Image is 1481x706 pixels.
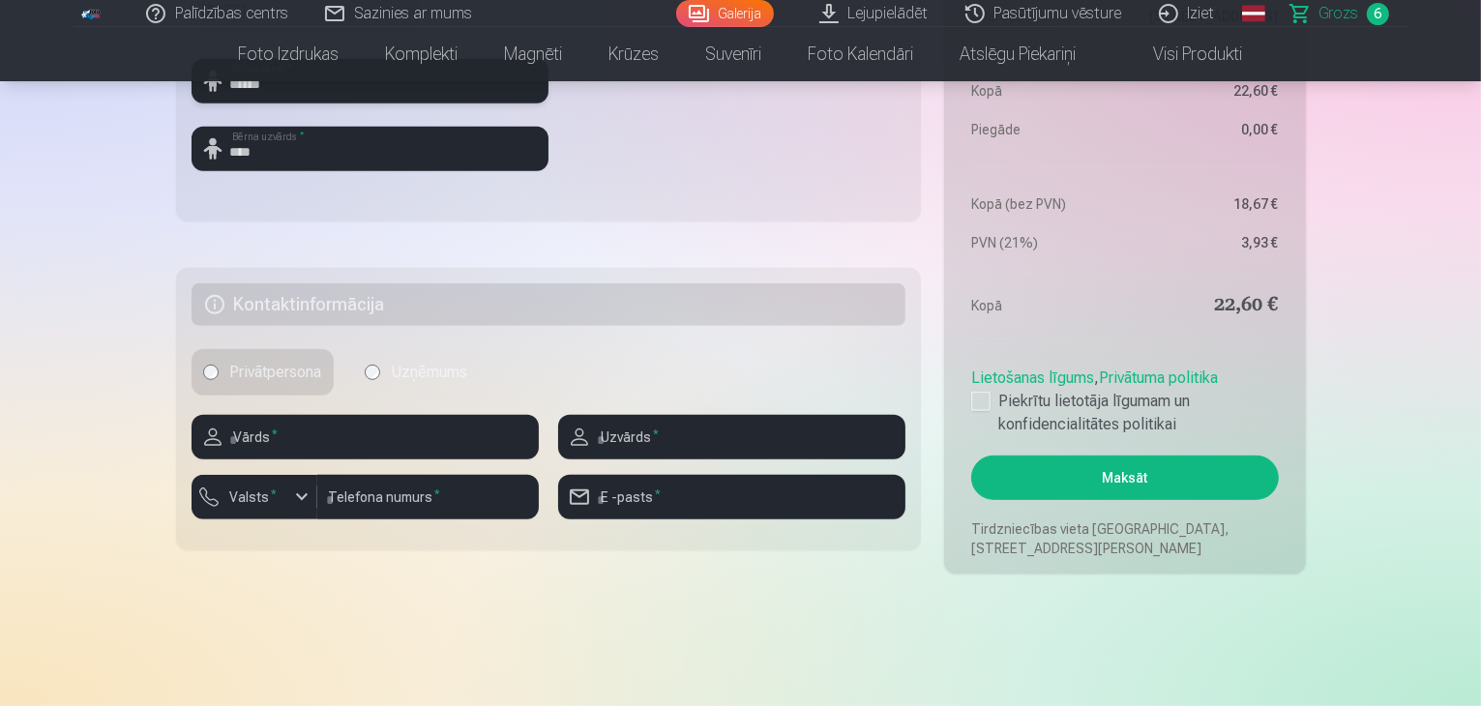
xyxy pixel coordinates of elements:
input: Privātpersona [203,365,219,380]
span: 6 [1367,3,1389,25]
p: Tirdzniecības vieta [GEOGRAPHIC_DATA], [STREET_ADDRESS][PERSON_NAME] [971,519,1278,558]
a: Privātuma politika [1099,368,1218,387]
dd: 22,60 € [1135,292,1279,319]
dt: PVN (21%) [971,233,1115,252]
a: Komplekti [363,27,482,81]
a: Suvenīri [683,27,785,81]
dd: 3,93 € [1135,233,1279,252]
div: , [971,359,1278,436]
h5: Kontaktinformācija [192,283,906,326]
dd: 0,00 € [1135,120,1279,139]
dt: Kopā [971,81,1115,101]
dt: Kopā (bez PVN) [971,194,1115,214]
a: Lietošanas līgums [971,368,1094,387]
a: Magnēti [482,27,586,81]
button: Maksāt [971,456,1278,500]
label: Uzņēmums [353,349,480,396]
label: Privātpersona [192,349,334,396]
dt: Kopā [971,292,1115,319]
input: Uzņēmums [365,365,380,380]
button: Valsts* [192,475,317,519]
a: Visi produkti [1100,27,1266,81]
dd: 18,67 € [1135,194,1279,214]
dd: 22,60 € [1135,81,1279,101]
a: Atslēgu piekariņi [937,27,1100,81]
span: Grozs [1319,2,1359,25]
a: Foto izdrukas [216,27,363,81]
label: Piekrītu lietotāja līgumam un konfidencialitātes politikai [971,390,1278,436]
label: Valsts [222,487,285,507]
a: Foto kalendāri [785,27,937,81]
img: /fa1 [81,8,103,19]
a: Krūzes [586,27,683,81]
dt: Piegāde [971,120,1115,139]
